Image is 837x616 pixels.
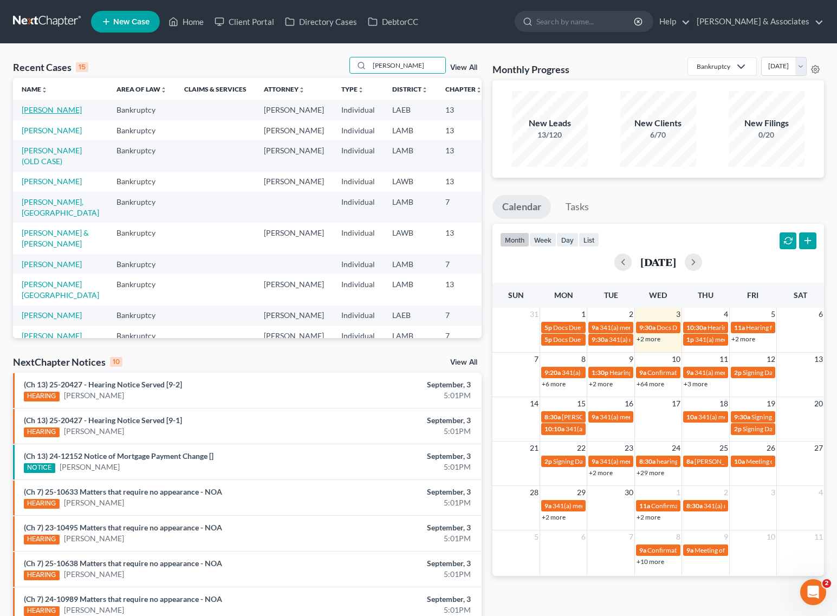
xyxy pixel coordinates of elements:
[556,232,579,247] button: day
[697,62,730,71] div: Bankruptcy
[620,117,696,129] div: New Clients
[421,87,428,93] i: unfold_more
[176,78,255,100] th: Claims & Services
[637,335,660,343] a: +2 more
[592,368,608,377] span: 1:30p
[299,87,305,93] i: unfold_more
[255,120,333,140] td: [PERSON_NAME]
[255,172,333,192] td: [PERSON_NAME]
[542,380,566,388] a: +6 more
[384,140,437,171] td: LAMB
[437,192,491,223] td: 7
[592,413,599,421] span: 9a
[64,533,124,544] a: [PERSON_NAME]
[620,129,696,140] div: 6/70
[508,290,524,300] span: Sun
[22,260,82,269] a: [PERSON_NAME]
[723,308,729,321] span: 4
[512,117,588,129] div: New Leads
[329,569,471,580] div: 5:01PM
[22,146,82,166] a: [PERSON_NAME] (OLD CASE)
[22,228,89,248] a: [PERSON_NAME] & [PERSON_NAME]
[116,85,167,93] a: Area of Lawunfold_more
[718,442,729,455] span: 25
[333,326,384,346] td: Individual
[731,335,755,343] a: +2 more
[765,397,776,410] span: 19
[671,397,682,410] span: 17
[624,397,634,410] span: 16
[675,486,682,499] span: 1
[529,442,540,455] span: 21
[24,606,60,616] div: HEARING
[22,105,82,114] a: [PERSON_NAME]
[580,530,587,543] span: 6
[24,487,222,496] a: (Ch 7) 25-10633 Matters that require no appearance - NOA
[691,12,823,31] a: [PERSON_NAME] & Associates
[746,323,830,332] span: Hearing for [PERSON_NAME]
[113,18,150,26] span: New Case
[553,502,657,510] span: 341(a) meeting for [PERSON_NAME]
[437,120,491,140] td: 13
[333,172,384,192] td: Individual
[24,451,213,461] a: (Ch 13) 24-12152 Notice of Mortgage Payment Change []
[24,523,222,532] a: (Ch 7) 23-10495 Matters that require no appearance - NOA
[329,594,471,605] div: September, 3
[24,392,60,401] div: HEARING
[628,353,634,366] span: 9
[255,100,333,120] td: [PERSON_NAME]
[22,331,82,340] a: [PERSON_NAME]
[333,306,384,326] td: Individual
[770,486,776,499] span: 3
[734,457,745,465] span: 10a
[651,502,774,510] span: Confirmation hearing for [PERSON_NAME]
[76,62,88,72] div: 15
[64,497,124,508] a: [PERSON_NAME]
[64,426,124,437] a: [PERSON_NAME]
[529,308,540,321] span: 31
[392,85,428,93] a: Districtunfold_more
[384,172,437,192] td: LAWB
[637,557,664,566] a: +10 more
[686,335,694,343] span: 1p
[437,326,491,346] td: 7
[108,326,176,346] td: Bankruptcy
[536,11,635,31] input: Search by name...
[362,12,424,31] a: DebtorCC
[329,451,471,462] div: September, 3
[704,502,808,510] span: 341(a) meeting for [PERSON_NAME]
[637,469,664,477] a: +29 more
[492,63,569,76] h3: Monthly Progress
[813,353,824,366] span: 13
[110,357,122,367] div: 10
[734,368,742,377] span: 2p
[639,323,656,332] span: 9:30a
[264,85,305,93] a: Attorneyunfold_more
[576,442,587,455] span: 22
[562,413,613,421] span: [PERSON_NAME]
[817,486,824,499] span: 4
[654,12,690,31] a: Help
[333,254,384,274] td: Individual
[437,100,491,120] td: 13
[747,290,758,300] span: Fri
[22,126,82,135] a: [PERSON_NAME]
[24,594,222,604] a: (Ch 7) 24-10989 Matters that require no appearance - NOA
[657,457,740,465] span: hearing for [PERSON_NAME]
[22,280,99,300] a: [PERSON_NAME][GEOGRAPHIC_DATA]
[13,61,88,74] div: Recent Cases
[333,274,384,305] td: Individual
[500,232,529,247] button: month
[329,415,471,426] div: September, 3
[437,223,491,254] td: 13
[609,368,694,377] span: Hearing for [PERSON_NAME]
[576,397,587,410] span: 15
[24,535,60,544] div: HEARING
[604,290,618,300] span: Tue
[329,390,471,401] div: 5:01PM
[333,100,384,120] td: Individual
[609,335,713,343] span: 341(a) meeting for [PERSON_NAME]
[640,256,676,268] h2: [DATE]
[589,469,613,477] a: +2 more
[437,306,491,326] td: 7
